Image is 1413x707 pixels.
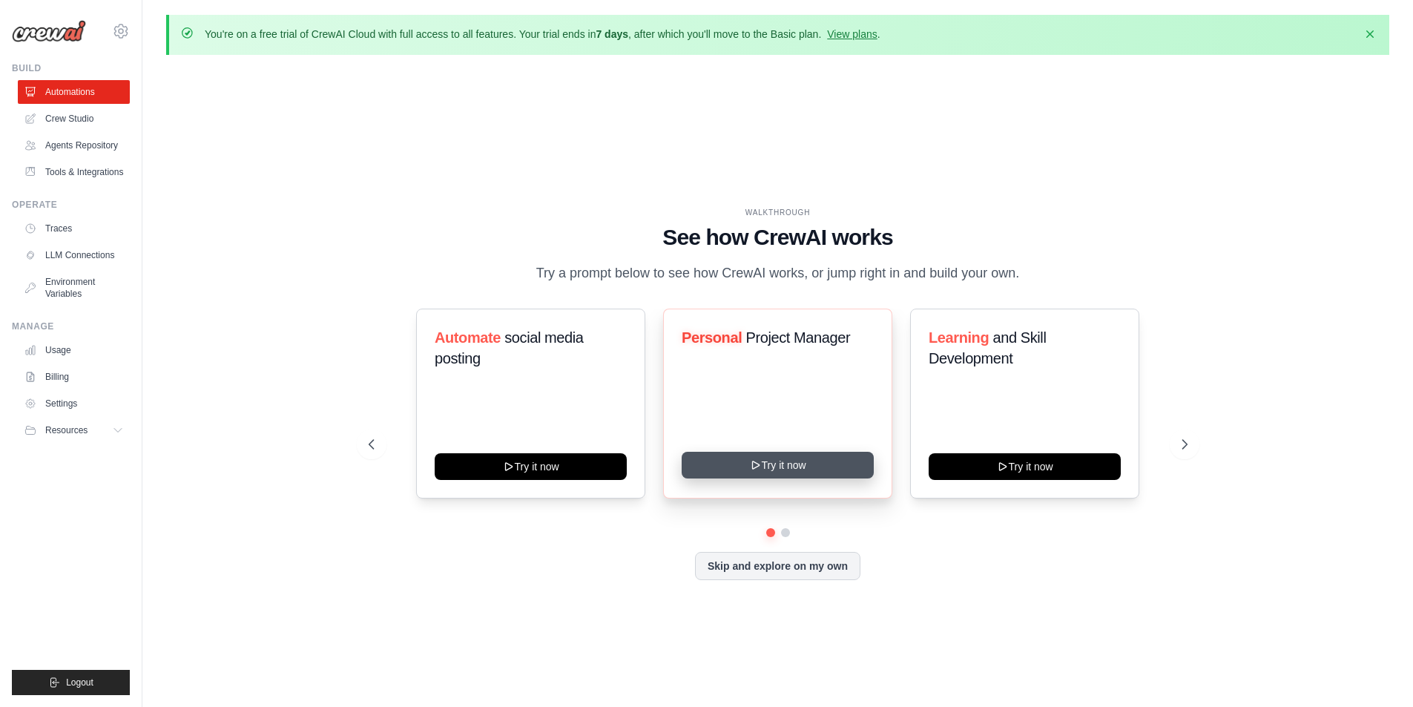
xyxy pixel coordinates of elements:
[12,320,130,332] div: Manage
[682,452,874,479] button: Try it now
[12,670,130,695] button: Logout
[745,329,850,346] span: Project Manager
[695,552,860,580] button: Skip and explore on my own
[45,424,88,436] span: Resources
[369,224,1188,251] h1: See how CrewAI works
[205,27,880,42] p: You're on a free trial of CrewAI Cloud with full access to all features. Your trial ends in , aft...
[435,329,501,346] span: Automate
[18,107,130,131] a: Crew Studio
[529,263,1027,284] p: Try a prompt below to see how CrewAI works, or jump right in and build your own.
[18,160,130,184] a: Tools & Integrations
[18,217,130,240] a: Traces
[827,28,877,40] a: View plans
[12,20,86,42] img: Logo
[18,134,130,157] a: Agents Repository
[18,80,130,104] a: Automations
[1339,636,1413,707] iframe: Chat Widget
[435,329,584,366] span: social media posting
[682,329,742,346] span: Personal
[369,207,1188,218] div: WALKTHROUGH
[18,338,130,362] a: Usage
[435,453,627,480] button: Try it now
[18,418,130,442] button: Resources
[12,62,130,74] div: Build
[66,677,93,688] span: Logout
[18,365,130,389] a: Billing
[929,329,989,346] span: Learning
[12,199,130,211] div: Operate
[596,28,628,40] strong: 7 days
[929,329,1046,366] span: and Skill Development
[18,243,130,267] a: LLM Connections
[18,270,130,306] a: Environment Variables
[18,392,130,415] a: Settings
[929,453,1121,480] button: Try it now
